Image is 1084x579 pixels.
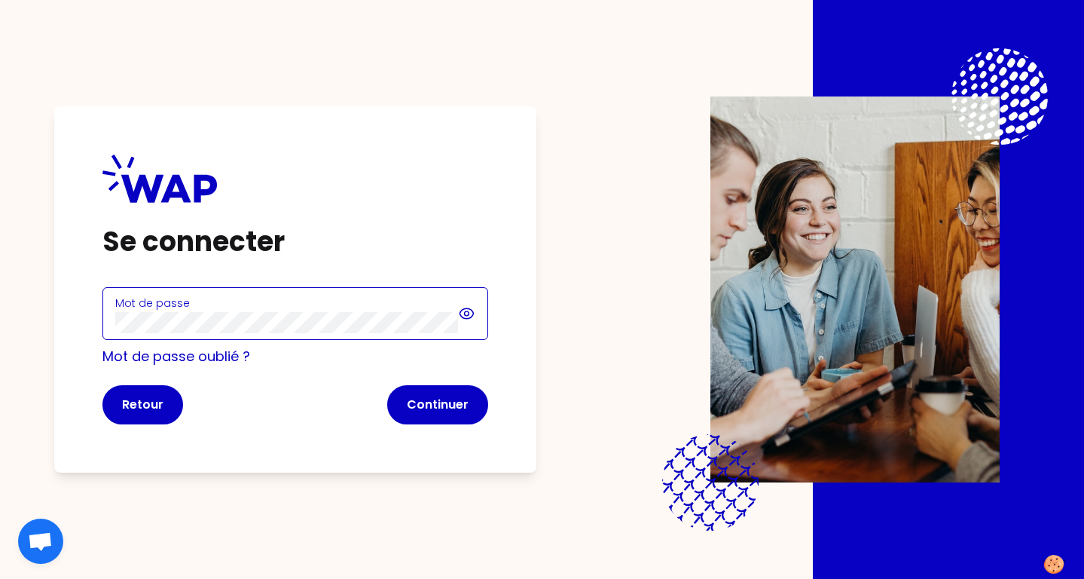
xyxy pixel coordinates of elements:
div: Open chat [18,519,63,564]
button: Retour [102,385,183,424]
img: Description [710,96,1000,482]
h1: Se connecter [102,227,488,257]
label: Mot de passe [115,296,190,311]
a: Mot de passe oublié ? [102,347,250,366]
button: Continuer [387,385,488,424]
